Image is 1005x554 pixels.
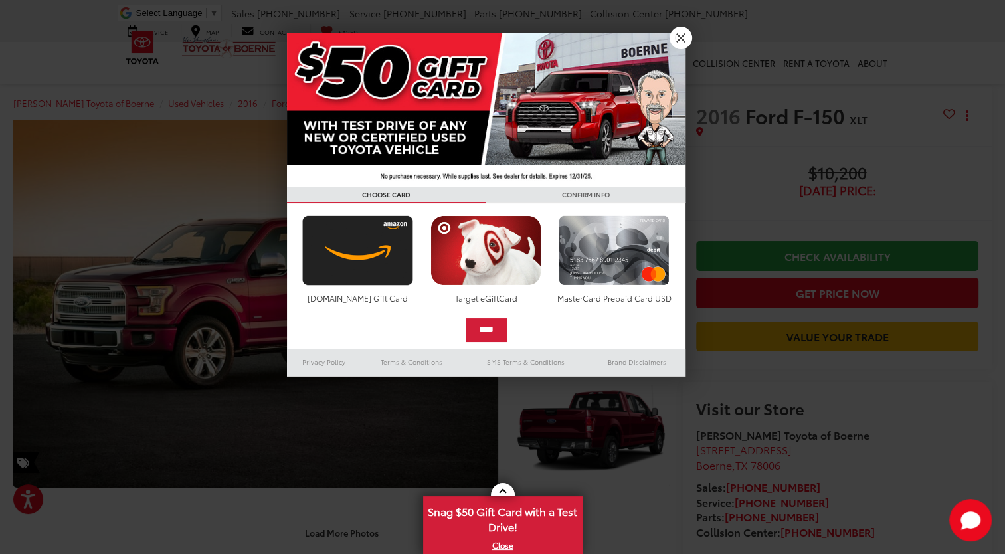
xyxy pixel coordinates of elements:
[949,499,992,541] button: Toggle Chat Window
[299,215,416,286] img: amazoncard.png
[361,354,462,370] a: Terms & Conditions
[589,354,685,370] a: Brand Disclaimers
[287,33,685,187] img: 42635_top_851395.jpg
[463,354,589,370] a: SMS Terms & Conditions
[427,215,545,286] img: targetcard.png
[486,187,685,203] h3: CONFIRM INFO
[555,292,673,304] div: MasterCard Prepaid Card USD
[424,498,581,538] span: Snag $50 Gift Card with a Test Drive!
[949,499,992,541] svg: Start Chat
[427,292,545,304] div: Target eGiftCard
[555,215,673,286] img: mastercard.png
[299,292,416,304] div: [DOMAIN_NAME] Gift Card
[287,187,486,203] h3: CHOOSE CARD
[287,354,361,370] a: Privacy Policy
